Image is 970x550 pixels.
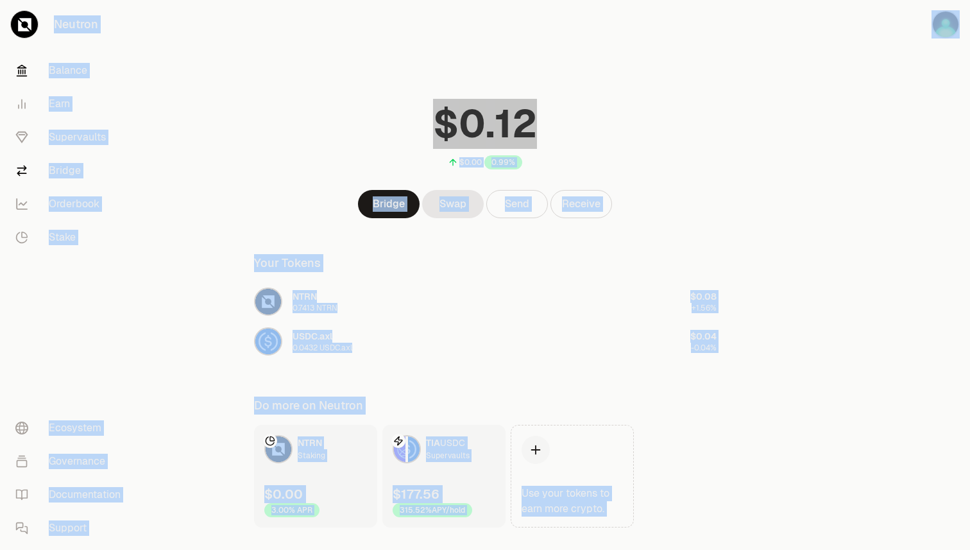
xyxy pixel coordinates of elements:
div: $177.56 [393,485,439,503]
a: Stake [5,221,139,254]
div: Supervaults [426,449,470,462]
a: Bridge [358,190,420,218]
span: $0.04 [690,331,717,342]
div: $0.00 [264,485,303,503]
a: Support [5,511,139,545]
span: -0.04% [691,343,717,353]
a: Supervaults [5,121,139,154]
div: 0.0432 USDC.axl [293,343,352,353]
span: TIA [426,437,440,449]
a: NTRN LogoNTRNStaking$0.003.00% APR [254,425,377,528]
div: Use your tokens to earn more crypto. [522,486,623,517]
img: USDC Logo [408,436,420,462]
span: USDC [440,437,465,449]
img: TIA Logo [394,436,405,462]
div: 0.7413 NTRN [293,303,337,313]
a: Documentation [5,478,139,511]
span: NTRN [298,437,322,449]
div: Do more on Neutron [254,397,363,415]
a: Swap [422,190,484,218]
div: Your Tokens [254,254,321,272]
div: 0.99% [484,155,522,169]
a: TIA LogoUSDC LogoTIAUSDCSupervaults$177.56315.52%APY/hold [382,425,506,528]
img: 01 [932,10,960,39]
img: USDC.axl Logo [255,329,281,354]
img: NTRN Logo [266,436,291,462]
div: $0.00 [459,157,482,168]
a: Earn [5,87,139,121]
button: USDC.axl LogoUSDC.axl0.0432 USDC.axl$0.04-0.04% [246,322,724,361]
div: Staking [298,449,325,462]
a: Use your tokens to earn more crypto. [511,425,634,528]
button: NTRN LogoNTRN0.7413 NTRN$0.08+1.56% [246,282,724,321]
a: Orderbook [5,187,139,221]
a: Bridge [5,154,139,187]
a: Ecosystem [5,411,139,445]
span: $0.08 [690,291,717,302]
button: Receive [550,190,612,218]
span: USDC.axl [293,331,332,342]
button: Send [486,190,548,218]
a: Balance [5,54,139,87]
span: +1.56% [692,303,717,313]
div: 3.00% APR [264,503,319,517]
span: NTRN [293,291,317,302]
img: NTRN Logo [255,289,281,314]
div: 315.52% APY/hold [393,503,472,517]
a: Governance [5,445,139,478]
